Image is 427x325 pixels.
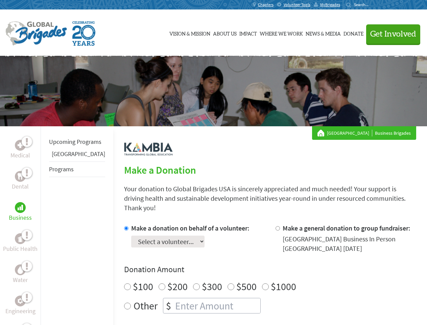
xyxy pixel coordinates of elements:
[354,2,373,7] input: Search...
[271,280,296,293] label: $1000
[52,150,105,158] a: [GEOGRAPHIC_DATA]
[49,165,74,173] a: Programs
[12,171,29,191] a: DentalDental
[131,224,250,232] label: Make a donation on behalf of a volunteer:
[327,130,372,136] a: [GEOGRAPHIC_DATA]
[370,30,416,38] span: Get Involved
[5,306,35,316] p: Engineering
[18,173,23,179] img: Dental
[134,298,158,313] label: Other
[320,2,340,7] span: MyBrigades
[15,233,26,244] div: Public Health
[133,280,153,293] label: $100
[124,164,416,176] h2: Make a Donation
[306,16,341,50] a: News & Media
[13,275,28,285] p: Water
[317,130,411,136] div: Business Brigades
[9,213,32,222] p: Business
[18,266,23,274] img: Water
[49,138,101,146] a: Upcoming Programs
[15,140,26,151] div: Medical
[258,2,274,7] span: Chapters
[5,21,67,46] img: Global Brigades Logo
[49,134,105,149] li: Upcoming Programs
[12,182,29,191] p: Dental
[236,280,257,293] label: $500
[3,244,38,254] p: Public Health
[202,280,222,293] label: $300
[13,264,28,285] a: WaterWater
[18,298,23,304] img: Engineering
[9,202,32,222] a: BusinessBusiness
[10,151,30,160] p: Medical
[213,16,237,50] a: About Us
[366,24,420,44] button: Get Involved
[124,264,416,275] h4: Donation Amount
[15,171,26,182] div: Dental
[174,298,260,313] input: Enter Amount
[18,143,23,148] img: Medical
[283,234,416,253] div: [GEOGRAPHIC_DATA] Business In Person [GEOGRAPHIC_DATA] [DATE]
[49,161,105,177] li: Programs
[3,233,38,254] a: Public HealthPublic Health
[167,280,188,293] label: $200
[239,16,257,50] a: Impact
[124,184,416,213] p: Your donation to Global Brigades USA is sincerely appreciated and much needed! Your support is dr...
[15,264,26,275] div: Water
[10,140,30,160] a: MedicalMedical
[284,2,310,7] span: Volunteer Tools
[49,149,105,161] li: Panama
[283,224,410,232] label: Make a general donation to group fundraiser:
[5,296,35,316] a: EngineeringEngineering
[260,16,303,50] a: Where We Work
[343,16,363,50] a: Donate
[18,235,23,242] img: Public Health
[15,202,26,213] div: Business
[18,205,23,210] img: Business
[124,143,173,156] img: logo-kambia.png
[163,298,174,313] div: $
[15,296,26,306] div: Engineering
[72,21,95,46] img: Global Brigades Celebrating 20 Years
[169,16,210,50] a: Vision & Mission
